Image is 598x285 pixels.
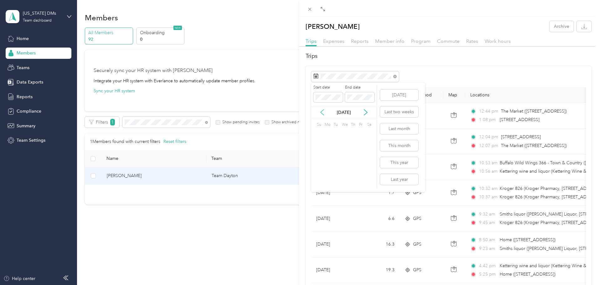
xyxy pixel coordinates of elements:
span: 5:25 pm [479,271,497,278]
span: 10:32 am [479,185,497,192]
span: 9:45 am [479,219,497,226]
button: Last two weeks [380,106,418,117]
td: 16.3 [358,232,400,257]
td: [DATE] [311,257,358,283]
span: 9:23 am [479,245,497,252]
iframe: Everlance-gr Chat Button Frame [563,250,598,285]
span: 12:07 pm [479,142,498,149]
span: 10:37 am [479,194,497,201]
span: [STREET_ADDRESS] [501,134,541,140]
span: GPS [413,267,421,273]
p: [PERSON_NAME] [306,21,360,32]
span: Work hours [485,38,511,44]
div: Mo [324,120,331,129]
span: The Market ([STREET_ADDRESS]) [501,109,567,114]
label: End date [345,85,374,90]
span: The Market ([STREET_ADDRESS]) [501,143,567,148]
span: Expenses [323,38,344,44]
span: Reports [351,38,369,44]
button: Last month [380,123,418,134]
span: [STREET_ADDRESS] [500,117,539,122]
div: Su [316,120,322,129]
span: 12:44 pm [479,108,498,115]
div: Sa [366,120,372,129]
td: [DATE] [311,232,358,257]
button: Last year [380,174,418,185]
span: Home ([STREET_ADDRESS]) [500,237,555,242]
button: This month [380,140,418,151]
td: 6.6 [358,206,400,232]
span: 9:32 am [479,211,497,218]
div: Tu [333,120,338,129]
div: Th [350,120,356,129]
button: This year [380,157,418,168]
span: GPS [413,189,421,196]
span: Home ([STREET_ADDRESS]) [500,272,555,277]
span: 1:08 pm [479,116,497,123]
td: [DATE] [311,206,358,232]
div: We [341,120,348,129]
span: 12:04 pm [479,134,498,140]
span: Rates [466,38,478,44]
td: 1.7 [358,180,400,206]
span: 10:53 am [479,160,497,166]
span: Program [411,38,430,44]
label: Start date [313,85,343,90]
h2: Trips [306,52,591,60]
button: [DATE] [380,89,418,100]
span: Member info [375,38,405,44]
span: 4:42 pm [479,262,497,269]
span: GPS [413,241,421,248]
span: GPS [413,215,421,222]
td: [DATE] [311,180,358,206]
span: Trips [306,38,317,44]
span: Commute [437,38,460,44]
span: 8:50 am [479,237,497,243]
p: [DATE] [331,109,357,116]
td: 19.3 [358,257,400,283]
th: Map [443,87,465,103]
button: Archive [549,21,574,32]
div: Fr [358,120,364,129]
span: 10:56 am [479,168,497,175]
